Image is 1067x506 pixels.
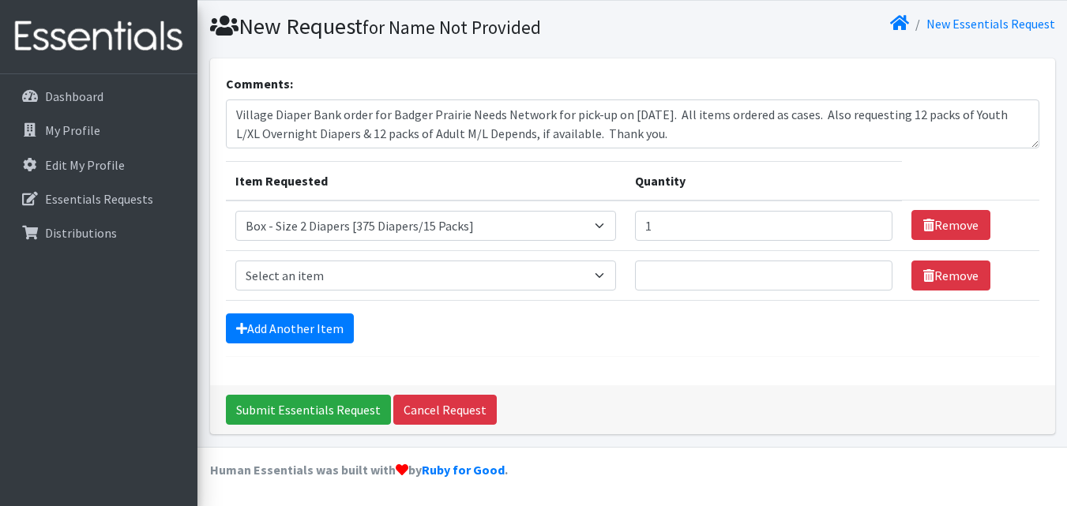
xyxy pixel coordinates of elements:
[45,122,100,138] p: My Profile
[6,10,191,63] img: HumanEssentials
[45,88,103,104] p: Dashboard
[210,462,508,478] strong: Human Essentials was built with by .
[6,149,191,181] a: Edit My Profile
[226,313,354,343] a: Add Another Item
[626,161,902,201] th: Quantity
[210,13,627,40] h1: New Request
[6,217,191,249] a: Distributions
[6,114,191,146] a: My Profile
[422,462,505,478] a: Ruby for Good
[911,210,990,240] a: Remove
[6,81,191,112] a: Dashboard
[911,260,990,290] a: Remove
[6,183,191,215] a: Essentials Requests
[926,16,1055,32] a: New Essentials Request
[45,157,125,173] p: Edit My Profile
[393,395,497,425] a: Cancel Request
[45,191,153,207] p: Essentials Requests
[226,74,293,93] label: Comments:
[226,161,626,201] th: Item Requested
[363,16,541,39] small: for Name Not Provided
[45,225,117,241] p: Distributions
[226,395,391,425] input: Submit Essentials Request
